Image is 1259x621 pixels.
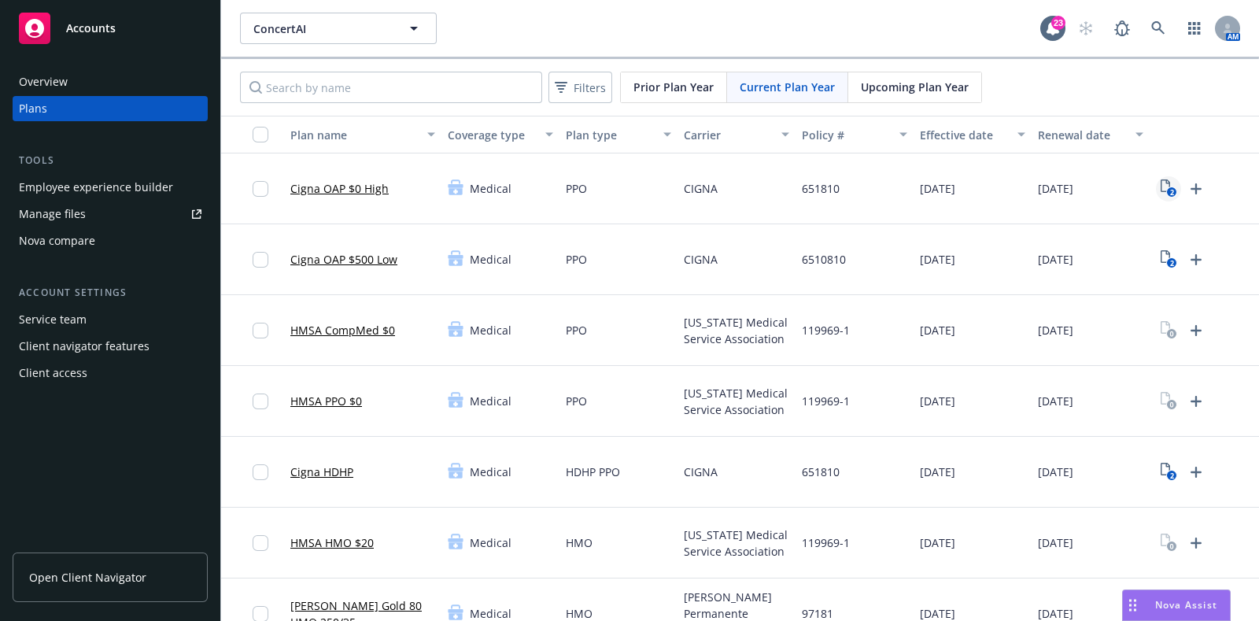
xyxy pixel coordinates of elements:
[1179,13,1210,44] a: Switch app
[1038,534,1073,551] span: [DATE]
[802,464,840,480] span: 651810
[290,180,389,197] a: Cigna OAP $0 High
[240,72,542,103] input: Search by name
[796,116,914,153] button: Policy #
[13,334,208,359] a: Client navigator features
[19,360,87,386] div: Client access
[684,527,789,560] span: [US_STATE] Medical Service Association
[1032,116,1150,153] button: Renewal date
[920,322,955,338] span: [DATE]
[13,285,208,301] div: Account settings
[290,251,397,268] a: Cigna OAP $500 Low
[920,534,955,551] span: [DATE]
[684,314,789,347] span: [US_STATE] Medical Service Association
[29,569,146,586] span: Open Client Navigator
[802,322,850,338] span: 119969-1
[802,127,890,143] div: Policy #
[566,393,587,409] span: PPO
[633,79,714,95] span: Prior Plan Year
[566,464,620,480] span: HDHP PPO
[290,534,374,551] a: HMSA HMO $20
[19,228,95,253] div: Nova compare
[1038,322,1073,338] span: [DATE]
[1143,13,1174,44] a: Search
[253,323,268,338] input: Toggle Row Selected
[920,127,1008,143] div: Effective date
[1156,389,1181,414] a: View Plan Documents
[13,69,208,94] a: Overview
[470,180,511,197] span: Medical
[19,334,150,359] div: Client navigator features
[802,251,846,268] span: 6510810
[19,201,86,227] div: Manage files
[920,464,955,480] span: [DATE]
[1038,127,1126,143] div: Renewal date
[1183,530,1209,556] a: Upload Plan Documents
[861,79,969,95] span: Upcoming Plan Year
[914,116,1032,153] button: Effective date
[19,175,173,200] div: Employee experience builder
[253,394,268,409] input: Toggle Row Selected
[1156,530,1181,556] a: View Plan Documents
[1155,598,1217,612] span: Nova Assist
[802,534,850,551] span: 119969-1
[1156,460,1181,485] a: View Plan Documents
[1183,460,1209,485] a: Upload Plan Documents
[13,6,208,50] a: Accounts
[1169,471,1173,481] text: 2
[566,322,587,338] span: PPO
[802,180,840,197] span: 651810
[66,22,116,35] span: Accounts
[470,464,511,480] span: Medical
[566,251,587,268] span: PPO
[1169,258,1173,268] text: 2
[1156,318,1181,343] a: View Plan Documents
[448,127,536,143] div: Coverage type
[1183,389,1209,414] a: Upload Plan Documents
[470,322,511,338] span: Medical
[253,127,268,142] input: Select all
[284,116,441,153] button: Plan name
[1123,590,1143,620] div: Drag to move
[1169,187,1173,198] text: 2
[1038,464,1073,480] span: [DATE]
[253,464,268,480] input: Toggle Row Selected
[684,464,718,480] span: CIGNA
[684,251,718,268] span: CIGNA
[1183,247,1209,272] a: Upload Plan Documents
[13,228,208,253] a: Nova compare
[566,127,654,143] div: Plan type
[13,201,208,227] a: Manage files
[559,116,677,153] button: Plan type
[1122,590,1231,621] button: Nova Assist
[253,535,268,551] input: Toggle Row Selected
[470,393,511,409] span: Medical
[1183,318,1209,343] a: Upload Plan Documents
[290,464,353,480] a: Cigna HDHP
[290,127,418,143] div: Plan name
[1183,176,1209,201] a: Upload Plan Documents
[441,116,559,153] button: Coverage type
[677,116,796,153] button: Carrier
[19,96,47,121] div: Plans
[1070,13,1102,44] a: Start snowing
[566,534,593,551] span: HMO
[290,393,362,409] a: HMSA PPO $0
[1156,247,1181,272] a: View Plan Documents
[240,13,437,44] button: ConcertAI
[253,20,390,37] span: ConcertAI
[802,393,850,409] span: 119969-1
[13,360,208,386] a: Client access
[470,534,511,551] span: Medical
[290,322,395,338] a: HMSA CompMed $0
[740,79,835,95] span: Current Plan Year
[548,72,612,103] button: Filters
[1051,16,1065,30] div: 23
[552,76,609,99] span: Filters
[13,153,208,168] div: Tools
[13,96,208,121] a: Plans
[920,180,955,197] span: [DATE]
[684,127,772,143] div: Carrier
[13,175,208,200] a: Employee experience builder
[253,252,268,268] input: Toggle Row Selected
